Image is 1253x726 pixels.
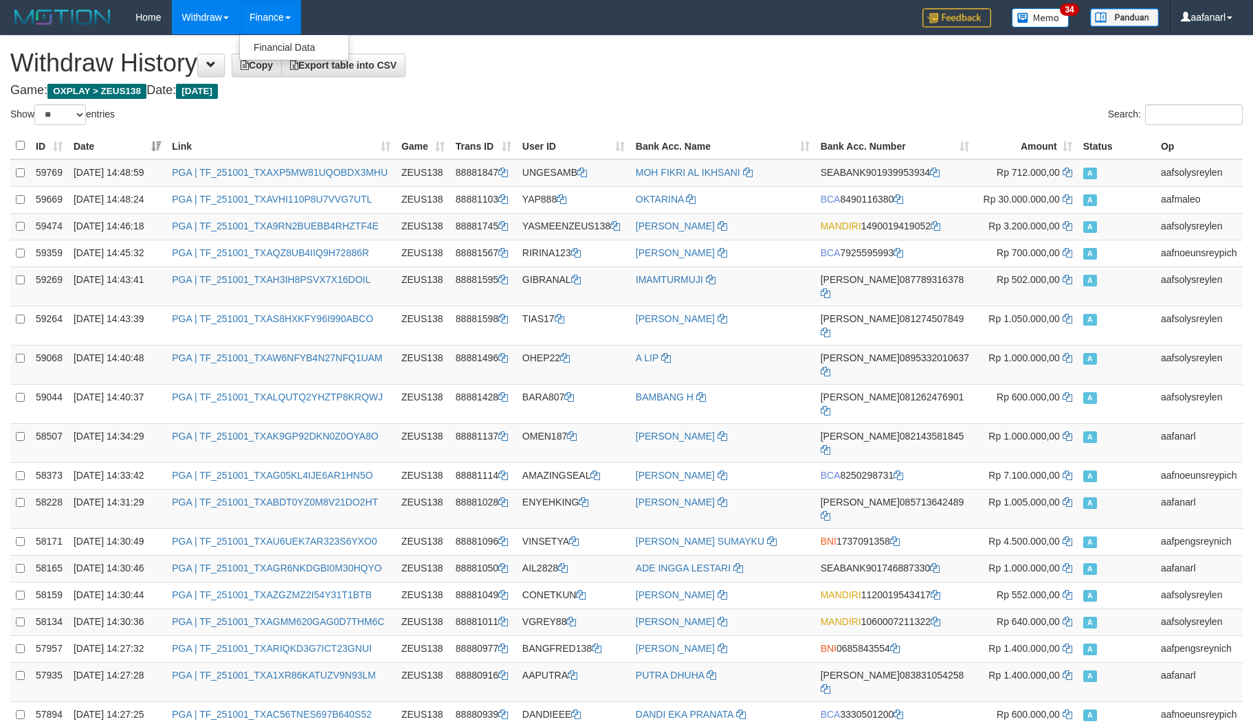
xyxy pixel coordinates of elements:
td: ZEUS138 [396,609,450,635]
a: PGA | TF_251001_TXAC56TNES697B640S52 [172,709,372,720]
td: 59264 [30,306,68,345]
span: BCA [821,709,841,720]
span: [PERSON_NAME] [821,670,900,681]
td: aafsolysreylen [1155,213,1243,240]
span: Rp 700.000,00 [997,247,1060,258]
a: PGA | TF_251001_TXAVHI110P8U7VVG7UTL [172,194,372,205]
span: Approved - Marked by aafpengsreynich [1083,644,1097,655]
span: Rp 1.000.000,00 [988,352,1060,363]
td: GIBRANAL [517,266,630,306]
td: ZEUS138 [396,662,450,701]
td: 59359 [30,240,68,266]
span: Copy [241,60,273,71]
td: ZEUS138 [396,306,450,345]
td: UNGESAMB [517,159,630,187]
th: Op [1155,133,1243,159]
label: Search: [1108,104,1243,125]
th: Status [1078,133,1155,159]
a: PGA | TF_251001_TXAXP5MW81UQOBDX3MHU [172,167,388,178]
select: Showentries [34,104,86,125]
span: Approved - Marked by aafsolysreylen [1083,168,1097,179]
span: Approved - Marked by aafanarl [1083,670,1097,682]
td: ZEUS138 [396,213,450,240]
span: Export table into CSV [290,60,397,71]
img: Feedback.jpg [922,8,991,27]
td: YAP888 [517,186,630,213]
h4: Game: Date: [10,84,1243,98]
img: MOTION_logo.png [10,7,115,27]
td: 57935 [30,662,68,701]
a: [PERSON_NAME] [636,470,715,481]
a: [PERSON_NAME] [636,589,715,600]
td: ZEUS138 [396,266,450,306]
td: 59068 [30,345,68,384]
img: panduan.png [1090,8,1159,27]
td: 58171 [30,528,68,555]
span: Rp 600.000,00 [997,709,1060,720]
a: PGA | TF_251001_TXAS8HXKFY96I990ABCO [172,313,373,324]
td: ZEUS138 [396,423,450,462]
td: aafanarl [1155,423,1243,462]
td: 88881595 [450,266,517,306]
span: Rp 1.000.000,00 [988,431,1060,442]
td: [DATE] 14:30:49 [68,528,166,555]
td: 88880916 [450,662,517,701]
td: aafnoeunsreypich [1155,462,1243,489]
td: ZEUS138 [396,159,450,187]
td: 88881598 [450,306,517,345]
a: [PERSON_NAME] [636,616,715,627]
h1: Withdraw History [10,49,1243,77]
a: PGA | TF_251001_TXALQUTQ2YHZTP8KRQWJ [172,392,383,402]
span: Rp 502.000,00 [997,274,1060,285]
td: 88881049 [450,582,517,609]
td: CONETKUN [517,582,630,609]
span: Approved - Marked by aafsolysreylen [1083,617,1097,628]
th: Bank Acc. Name: activate to sort column ascending [630,133,815,159]
td: 88881096 [450,528,517,555]
td: ZEUS138 [396,384,450,423]
td: 59474 [30,213,68,240]
td: 081262476901 [815,384,975,423]
td: 081274507849 [815,306,975,345]
td: [DATE] 14:45:32 [68,240,166,266]
td: 58228 [30,489,68,528]
span: Rp 1.400.000,00 [988,643,1060,654]
td: [DATE] 14:31:29 [68,489,166,528]
span: Rp 1.050.000,00 [988,313,1060,324]
td: 59769 [30,159,68,187]
span: BCA [821,247,841,258]
td: 58373 [30,462,68,489]
td: ZEUS138 [396,462,450,489]
td: [DATE] 14:48:59 [68,159,166,187]
td: 58134 [30,609,68,635]
span: Approved - Marked by aafnoeunsreypich [1083,470,1097,482]
td: 8250298731 [815,462,975,489]
span: Rp 640.000,00 [997,616,1060,627]
span: Rp 600.000,00 [997,392,1060,402]
td: 083831054258 [815,662,975,701]
a: [PERSON_NAME] [636,313,715,324]
td: [DATE] 14:43:39 [68,306,166,345]
span: Approved - Marked by aafanarl [1083,563,1097,575]
td: 57957 [30,635,68,662]
td: 88881496 [450,345,517,384]
span: SEABANK [821,563,866,574]
td: aafanarl [1155,662,1243,701]
td: aafsolysreylen [1155,159,1243,187]
td: 8490116380 [815,186,975,213]
td: [DATE] 14:40:48 [68,345,166,384]
a: PGA | TF_251001_TXAZGZMZ2I54Y31T1BTB [172,589,372,600]
td: ZEUS138 [396,186,450,213]
span: [PERSON_NAME] [821,313,900,324]
span: BNI [821,536,836,547]
img: Button%20Memo.svg [1012,8,1069,27]
th: Link: activate to sort column ascending [166,133,396,159]
td: aafsolysreylen [1155,609,1243,635]
td: 88881428 [450,384,517,423]
td: aafanarl [1155,489,1243,528]
a: [PERSON_NAME] [636,431,715,442]
td: 901746887330 [815,555,975,582]
span: BCA [821,470,841,481]
td: ENYEHKING [517,489,630,528]
td: [DATE] 14:48:24 [68,186,166,213]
